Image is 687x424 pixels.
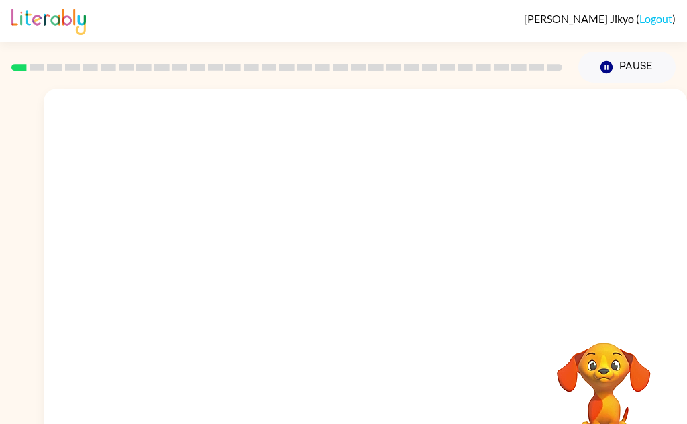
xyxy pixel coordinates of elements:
button: Pause [578,52,676,83]
img: Literably [11,5,86,35]
div: ( ) [524,12,676,25]
a: Logout [639,12,672,25]
span: [PERSON_NAME] Jikyo [524,12,636,25]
